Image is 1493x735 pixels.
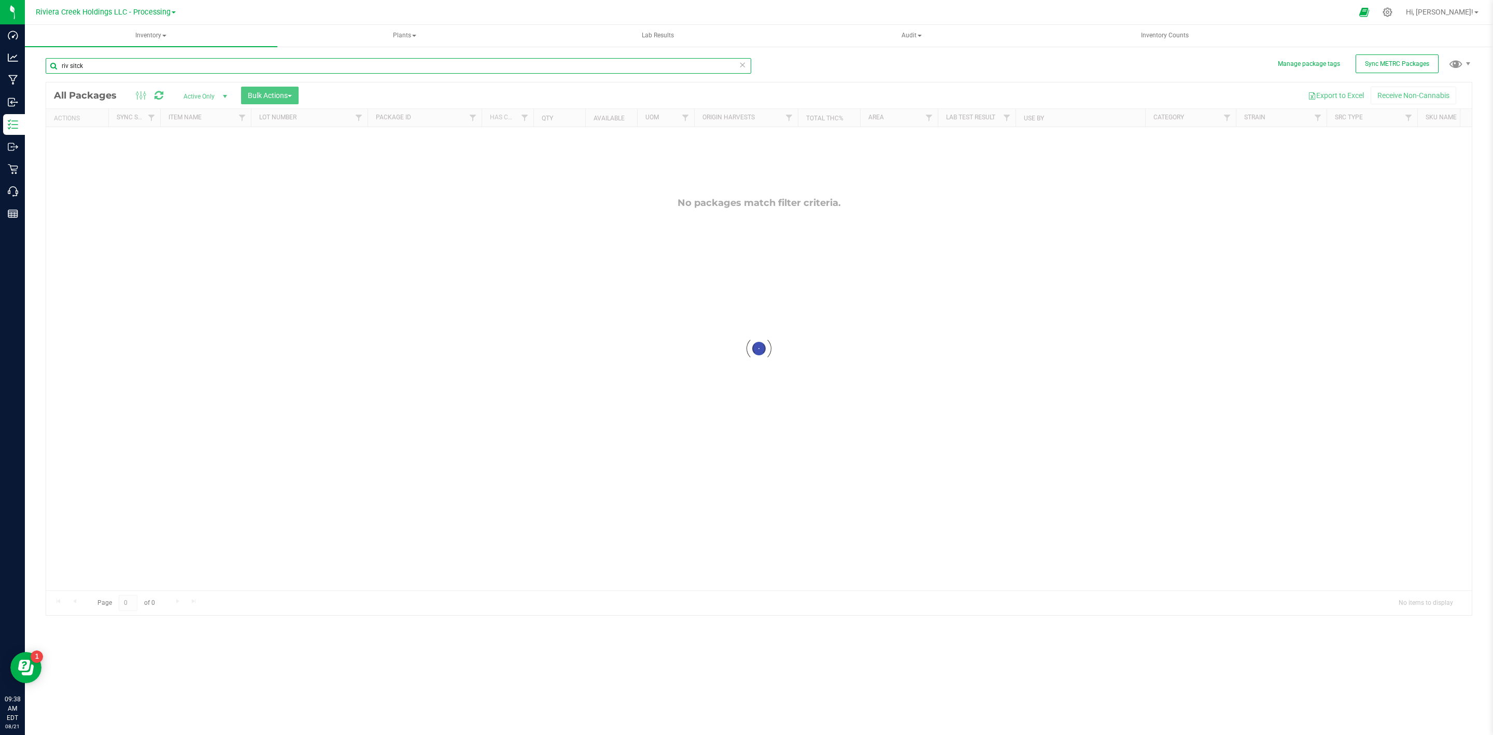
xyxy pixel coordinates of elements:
span: Inventory Counts [1127,31,1203,40]
inline-svg: Reports [8,209,18,219]
button: Manage package tags [1278,60,1340,68]
span: Audit [786,25,1037,46]
inline-svg: Analytics [8,52,18,63]
inline-svg: Inventory [8,119,18,130]
span: Plants [279,25,530,46]
span: Clear [739,58,746,72]
a: Inventory [25,25,277,47]
inline-svg: Retail [8,164,18,174]
inline-svg: Dashboard [8,30,18,40]
div: Manage settings [1381,7,1394,17]
span: Sync METRC Packages [1365,60,1429,67]
span: Hi, [PERSON_NAME]! [1406,8,1473,16]
span: Open Ecommerce Menu [1353,2,1376,22]
p: 09:38 AM EDT [5,695,20,723]
span: Lab Results [628,31,688,40]
inline-svg: Manufacturing [8,75,18,85]
a: Lab Results [532,25,784,47]
a: Inventory Counts [1039,25,1291,47]
input: Search Package ID, Item Name, SKU, Lot or Part Number... [46,58,751,74]
button: Sync METRC Packages [1356,54,1439,73]
inline-svg: Inbound [8,97,18,107]
inline-svg: Outbound [8,142,18,152]
a: Audit [785,25,1038,47]
a: Plants [278,25,531,47]
inline-svg: Call Center [8,186,18,197]
span: Riviera Creek Holdings LLC - Processing [36,8,171,17]
p: 08/21 [5,723,20,730]
iframe: Resource center [10,652,41,683]
iframe: Resource center unread badge [31,650,43,663]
